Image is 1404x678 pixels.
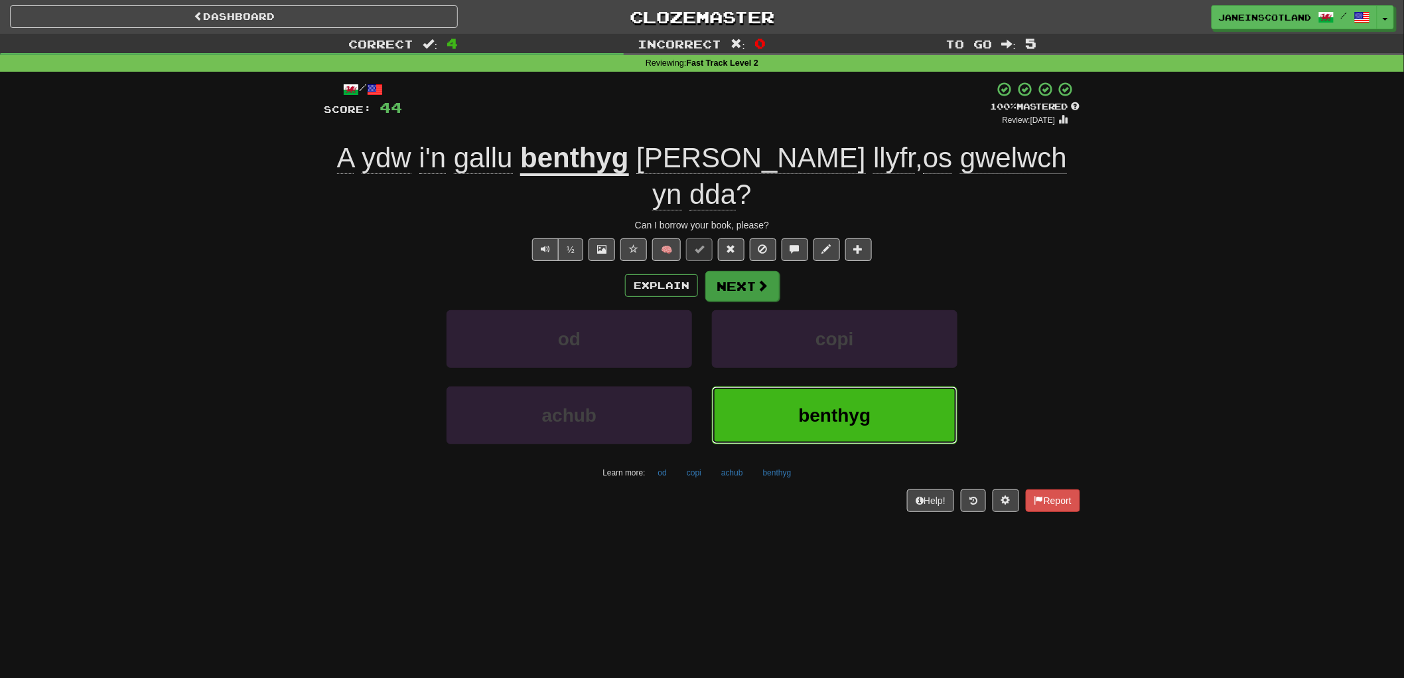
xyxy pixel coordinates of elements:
[589,238,615,261] button: Show image (alt+x)
[478,5,926,29] a: Clozemaster
[454,142,513,174] span: gallu
[750,238,776,261] button: Ignore sentence (alt+i)
[447,386,692,444] button: achub
[813,238,840,261] button: Edit sentence (alt+d)
[946,37,993,50] span: To go
[714,463,750,483] button: achub
[337,142,354,174] span: A
[529,238,583,261] div: Text-to-speech controls
[423,39,438,50] span: :
[638,37,722,50] span: Incorrect
[558,238,583,261] button: ½
[718,238,744,261] button: Reset to 0% Mastered (alt+r)
[679,463,709,483] button: copi
[990,101,1080,113] div: Mastered
[1219,11,1312,23] span: JaneinScotland
[705,271,780,301] button: Next
[620,238,647,261] button: Favorite sentence (alt+f)
[349,37,414,50] span: Correct
[625,274,698,297] button: Explain
[799,405,871,426] span: benthyg
[960,142,1067,174] span: gwelwch
[687,58,759,68] strong: Fast Track Level 2
[629,142,1068,211] span: , ?
[1341,11,1348,20] span: /
[1026,489,1080,512] button: Report
[447,35,458,51] span: 4
[1025,35,1036,51] span: 5
[873,142,915,174] span: llyfr
[1002,39,1017,50] span: :
[324,81,402,98] div: /
[782,238,808,261] button: Discuss sentence (alt+u)
[712,386,957,444] button: benthyg
[923,142,952,174] span: os
[731,39,746,50] span: :
[754,35,766,51] span: 0
[380,99,402,116] span: 44
[532,238,559,261] button: Play sentence audio (ctl+space)
[756,463,799,483] button: benthyg
[324,104,372,115] span: Score:
[712,310,957,368] button: copi
[10,5,458,28] a: Dashboard
[845,238,872,261] button: Add to collection (alt+a)
[419,142,447,174] span: i'n
[520,142,628,176] u: benthyg
[907,489,954,512] button: Help!
[652,179,681,211] span: yn
[651,463,674,483] button: od
[652,238,681,261] button: 🧠
[324,218,1080,232] div: Can I borrow your book, please?
[689,179,736,211] span: dda
[542,405,597,426] span: achub
[961,489,986,512] button: Round history (alt+y)
[636,142,865,174] span: [PERSON_NAME]
[447,310,692,368] button: od
[558,329,581,349] span: od
[1003,116,1056,125] small: Review: [DATE]
[603,468,646,477] small: Learn more:
[686,238,713,261] button: Set this sentence to 100% Mastered (alt+m)
[815,329,854,349] span: copi
[1212,5,1377,29] a: JaneinScotland /
[362,142,411,174] span: ydw
[990,101,1017,112] span: 100 %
